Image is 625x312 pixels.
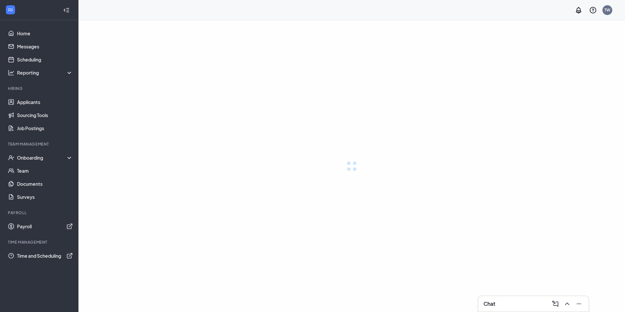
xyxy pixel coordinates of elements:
[8,239,72,245] div: TIME MANAGEMENT
[17,69,73,76] div: Reporting
[17,220,73,233] a: PayrollExternalLink
[7,7,14,13] svg: WorkstreamLogo
[17,190,73,203] a: Surveys
[17,53,73,66] a: Scheduling
[573,299,583,309] button: Minimize
[17,154,73,161] div: Onboarding
[483,300,495,307] h3: Chat
[561,299,572,309] button: ChevronUp
[604,7,610,13] div: TW
[589,6,597,14] svg: QuestionInfo
[17,109,73,122] a: Sourcing Tools
[563,300,571,308] svg: ChevronUp
[17,177,73,190] a: Documents
[17,249,73,262] a: Time and SchedulingExternalLink
[575,6,583,14] svg: Notifications
[8,69,14,76] svg: Analysis
[17,164,73,177] a: Team
[17,95,73,109] a: Applicants
[17,40,73,53] a: Messages
[17,27,73,40] a: Home
[549,299,560,309] button: ComposeMessage
[575,300,583,308] svg: Minimize
[551,300,559,308] svg: ComposeMessage
[8,210,72,216] div: Payroll
[63,7,70,13] svg: Collapse
[8,141,72,147] div: Team Management
[17,122,73,135] a: Job Postings
[8,154,14,161] svg: UserCheck
[8,86,72,91] div: Hiring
